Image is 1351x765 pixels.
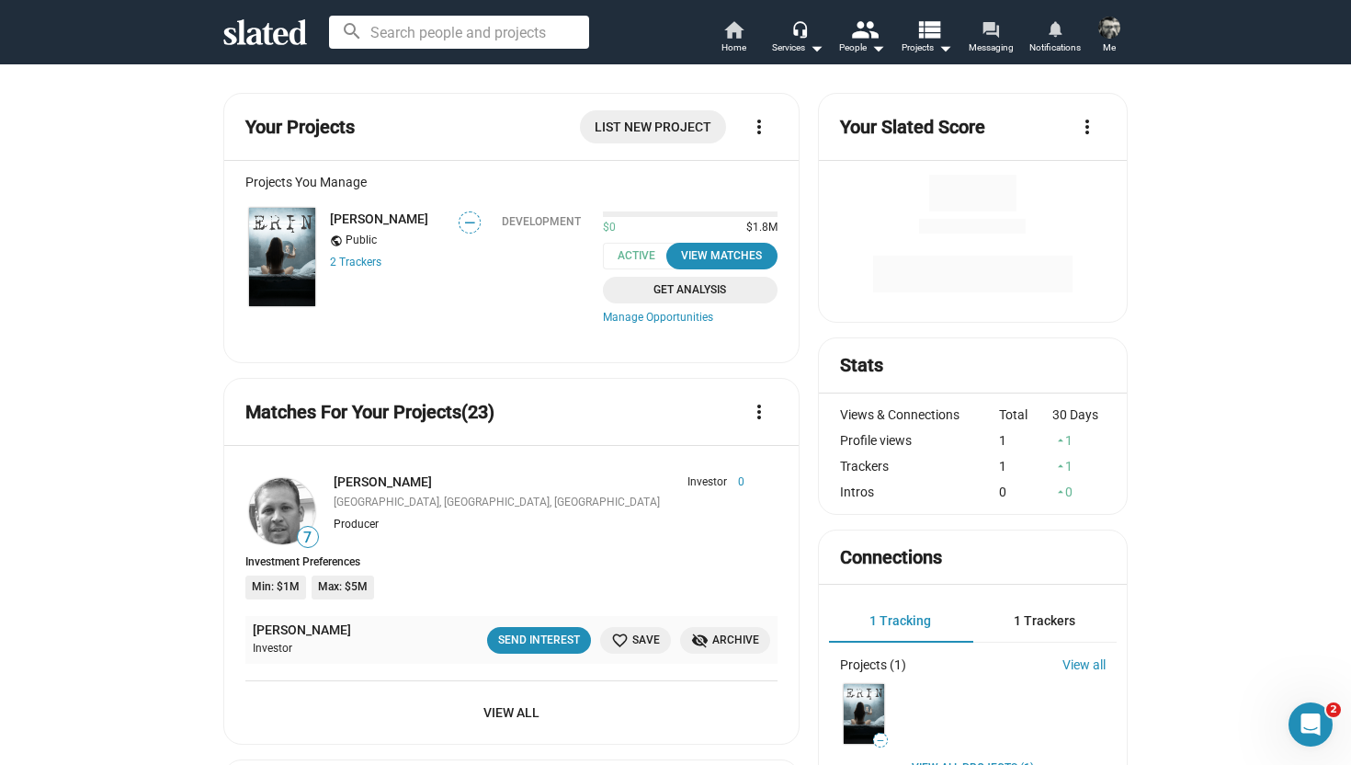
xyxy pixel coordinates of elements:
[969,37,1014,59] span: Messaging
[376,256,381,268] span: s
[334,496,744,510] div: [GEOGRAPHIC_DATA], [GEOGRAPHIC_DATA], [GEOGRAPHIC_DATA]
[298,529,318,547] span: 7
[1029,37,1081,59] span: Notifications
[840,485,1000,499] div: Intros
[245,576,306,599] li: Min: $1M
[839,37,885,59] div: People
[461,401,494,423] span: (23)
[1054,460,1067,473] mat-icon: arrow_drop_up
[721,37,746,59] span: Home
[869,613,931,628] span: 1 Tracking
[902,37,952,59] span: Projects
[260,696,763,729] span: View All
[766,18,830,59] button: Services
[851,16,878,42] mat-icon: people
[330,211,428,226] a: [PERSON_NAME]
[680,627,770,654] button: Archive
[460,214,480,232] span: —
[691,631,759,650] span: Archive
[334,474,432,489] a: [PERSON_NAME]
[245,400,494,425] mat-card-title: Matches For Your Projects
[982,20,999,38] mat-icon: forum
[249,478,315,544] img: John Landolfi
[245,555,778,568] div: Investment Preferences
[245,175,778,189] div: Projects You Manage
[1054,485,1067,498] mat-icon: arrow_drop_up
[1046,19,1063,37] mat-icon: notifications
[739,221,778,235] span: $1.8M
[1052,459,1106,474] div: 1
[1014,613,1075,628] span: 1 Trackers
[701,18,766,59] a: Home
[894,18,959,59] button: Projects
[312,576,374,599] li: Max: $5M
[487,627,591,654] button: Send Interest
[595,110,711,143] span: List New Project
[772,37,823,59] div: Services
[1103,37,1116,59] span: Me
[748,116,770,138] mat-icon: more_vert
[727,475,744,490] span: 0
[999,459,1052,474] div: 1
[1054,434,1067,447] mat-icon: arrow_drop_up
[600,627,671,654] button: Save
[1326,702,1341,717] span: 2
[791,20,808,37] mat-icon: headset_mic
[687,475,727,490] span: Investor
[611,631,660,650] span: Save
[1087,13,1131,61] button: David ByrneMe
[245,115,355,140] mat-card-title: Your Projects
[1052,407,1106,422] div: 30 Days
[840,680,888,748] a: ERIN
[867,37,889,59] mat-icon: arrow_drop_down
[1052,485,1106,499] div: 0
[334,518,744,532] div: Producer
[1052,433,1106,448] div: 1
[1098,17,1120,39] img: David Byrne
[844,684,884,744] img: ERIN
[580,110,726,143] a: List New Project
[614,280,766,300] span: Get Analysis
[748,401,770,423] mat-icon: more_vert
[691,632,709,649] mat-icon: visibility_off
[999,433,1052,448] div: 1
[330,256,381,268] a: 2 Trackers
[722,18,744,40] mat-icon: home
[840,545,942,570] mat-card-title: Connections
[253,622,351,639] a: [PERSON_NAME]
[249,208,315,306] img: ERIN
[934,37,956,59] mat-icon: arrow_drop_down
[498,631,580,650] div: Send Interest
[1023,18,1087,59] a: Notifications
[245,204,319,310] a: ERIN
[611,632,629,649] mat-icon: favorite_border
[1289,702,1333,747] iframe: Intercom live chat
[329,16,589,49] input: Search people and projects
[915,16,942,42] mat-icon: view_list
[840,407,1000,422] div: Views & Connections
[603,221,616,235] span: $0
[830,18,894,59] button: People
[603,311,778,325] a: Manage Opportunities
[874,736,887,746] span: —
[840,353,883,378] mat-card-title: Stats
[805,37,827,59] mat-icon: arrow_drop_down
[245,474,319,548] a: John Landolfi
[346,234,377,248] span: Public
[603,243,681,269] span: Active
[999,407,1052,422] div: Total
[502,215,581,228] div: Development
[840,459,1000,474] div: Trackers
[603,277,778,303] a: Get Analysis
[840,433,1000,448] div: Profile views
[999,485,1052,499] div: 0
[959,18,1023,59] a: Messaging
[1076,116,1098,138] mat-icon: more_vert
[253,642,412,657] div: Investor
[840,657,906,672] div: Projects (1)
[1062,657,1106,672] a: View all
[840,115,985,140] mat-card-title: Your Slated Score
[677,246,766,266] div: View Matches
[245,696,778,729] a: View All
